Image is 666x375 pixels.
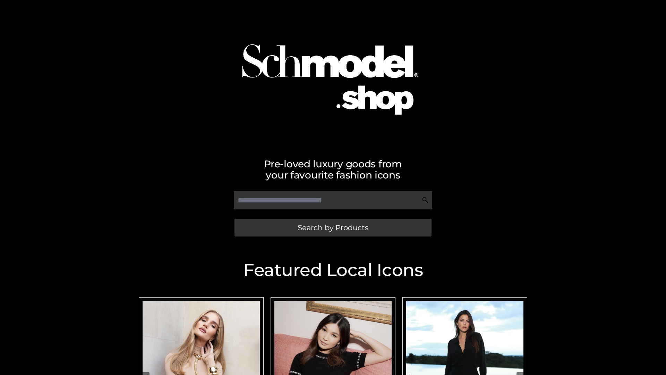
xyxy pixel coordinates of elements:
h2: Featured Local Icons​ [135,261,531,279]
h2: Pre-loved luxury goods from your favourite fashion icons [135,158,531,181]
img: Search Icon [422,197,429,203]
a: Search by Products [234,219,432,236]
span: Search by Products [298,224,368,231]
